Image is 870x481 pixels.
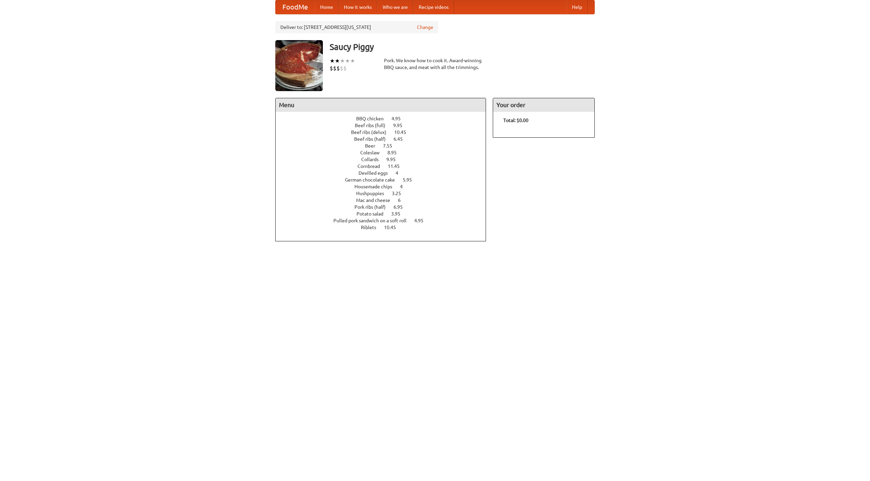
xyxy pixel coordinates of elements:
a: Pork ribs (half) 6.95 [354,204,415,210]
a: Beef ribs (full) 9.95 [355,123,415,128]
li: $ [340,65,343,72]
a: Pulled pork sandwich on a soft roll 4.95 [333,218,436,223]
span: German chocolate cake [345,177,402,183]
span: 6 [398,197,407,203]
span: BBQ chicken [356,116,390,121]
span: 10.45 [384,225,403,230]
span: 9.95 [393,123,409,128]
a: Devilled eggs 4 [359,170,411,176]
span: Beef ribs (full) [355,123,392,128]
span: Pulled pork sandwich on a soft roll [333,218,413,223]
span: Beef ribs (half) [354,136,393,142]
a: Home [315,0,338,14]
a: Help [567,0,588,14]
span: Beef ribs (delux) [351,130,393,135]
a: Beer 7.55 [365,143,405,149]
a: How it works [338,0,377,14]
a: Change [417,24,433,31]
li: $ [336,65,340,72]
span: 3.25 [392,191,408,196]
a: Riblets 10.45 [361,225,408,230]
a: Beef ribs (half) 6.45 [354,136,415,142]
span: Collards [361,157,385,162]
span: Cornbread [358,164,387,169]
span: 6.45 [394,136,410,142]
span: 4 [400,184,410,189]
a: Cornbread 11.45 [358,164,412,169]
span: Mac and cheese [356,197,397,203]
a: FoodMe [276,0,315,14]
span: 10.45 [394,130,413,135]
span: Hushpuppies [356,191,391,196]
a: Who we are [377,0,413,14]
span: Devilled eggs [359,170,395,176]
span: 4.95 [414,218,430,223]
span: 4.95 [391,116,407,121]
span: Pork ribs (half) [354,204,393,210]
span: 8.95 [387,150,403,155]
h4: Your order [493,98,594,112]
a: Coleslaw 8.95 [360,150,409,155]
a: Recipe videos [413,0,454,14]
li: ★ [345,57,350,65]
a: Potato salad 3.95 [356,211,413,217]
span: Beer [365,143,382,149]
span: 7.55 [383,143,399,149]
span: Housemade chips [354,184,399,189]
h4: Menu [276,98,486,112]
a: BBQ chicken 4.95 [356,116,413,121]
span: 4 [396,170,405,176]
li: $ [333,65,336,72]
b: Total: $0.00 [503,118,528,123]
span: 6.95 [394,204,410,210]
li: $ [343,65,347,72]
a: Housemade chips 4 [354,184,415,189]
li: ★ [350,57,355,65]
li: ★ [340,57,345,65]
a: Beef ribs (delux) 10.45 [351,130,419,135]
span: Potato salad [356,211,390,217]
a: Mac and cheese 6 [356,197,413,203]
span: 3.95 [391,211,407,217]
h3: Saucy Piggy [330,40,595,54]
li: $ [330,65,333,72]
span: 5.95 [403,177,419,183]
li: ★ [330,57,335,65]
div: Deliver to: [STREET_ADDRESS][US_STATE] [275,21,438,33]
a: Collards 9.95 [361,157,408,162]
span: Riblets [361,225,383,230]
span: 11.45 [388,164,406,169]
a: Hushpuppies 3.25 [356,191,414,196]
span: 9.95 [386,157,402,162]
div: Pork. We know how to cook it. Award-winning BBQ sauce, and meat with all the trimmings. [384,57,486,71]
span: Coleslaw [360,150,386,155]
a: German chocolate cake 5.95 [345,177,424,183]
li: ★ [335,57,340,65]
img: angular.jpg [275,40,323,91]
